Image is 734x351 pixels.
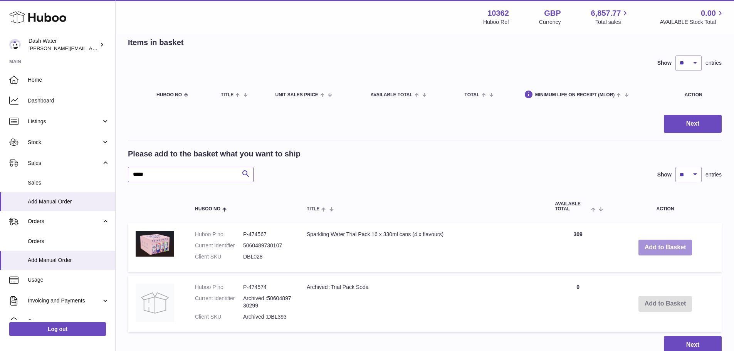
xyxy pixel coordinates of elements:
[547,276,609,332] td: 0
[539,18,561,26] div: Currency
[685,92,714,97] div: Action
[9,322,106,336] a: Log out
[128,149,301,159] h2: Please add to the basket what you want to ship
[547,223,609,272] td: 309
[299,223,547,272] td: Sparkling Water Trial Pack 16 x 330ml cans (4 x flavours)
[483,18,509,26] div: Huboo Ref
[535,92,615,97] span: Minimum Life On Receipt (MLOR)
[28,297,101,304] span: Invoicing and Payments
[243,295,291,309] dd: Archived :5060489730299
[243,313,291,321] dd: Archived :DBL393
[299,276,547,332] td: Archived :Trial Pack Soda
[28,238,109,245] span: Orders
[609,194,722,219] th: Action
[544,8,561,18] strong: GBP
[664,115,722,133] button: Next
[307,207,319,212] span: Title
[705,171,722,178] span: entries
[371,92,413,97] span: AVAILABLE Total
[591,8,630,26] a: 6,857.77 Total sales
[156,92,182,97] span: Huboo no
[595,18,630,26] span: Total sales
[195,295,243,309] dt: Current identifier
[221,92,233,97] span: Title
[243,253,291,260] dd: DBL028
[28,160,101,167] span: Sales
[28,318,109,325] span: Cases
[275,92,318,97] span: Unit Sales Price
[195,313,243,321] dt: Client SKU
[243,284,291,291] dd: P-474574
[657,59,672,67] label: Show
[465,92,480,97] span: Total
[28,97,109,104] span: Dashboard
[591,8,621,18] span: 6,857.77
[195,207,220,212] span: Huboo no
[243,242,291,249] dd: 5060489730107
[195,253,243,260] dt: Client SKU
[28,179,109,186] span: Sales
[555,202,589,212] span: AVAILABLE Total
[701,8,716,18] span: 0.00
[243,231,291,238] dd: P-474567
[195,242,243,249] dt: Current identifier
[195,284,243,291] dt: Huboo P no
[28,257,109,264] span: Add Manual Order
[136,284,174,322] img: Archived :Trial Pack Soda
[29,37,98,52] div: Dash Water
[28,76,109,84] span: Home
[660,18,725,26] span: AVAILABLE Stock Total
[28,218,101,225] span: Orders
[9,39,21,50] img: james@dash-water.com
[195,231,243,238] dt: Huboo P no
[29,45,155,51] span: [PERSON_NAME][EMAIL_ADDRESS][DOMAIN_NAME]
[705,59,722,67] span: entries
[28,198,109,205] span: Add Manual Order
[136,231,174,256] img: Sparkling Water Trial Pack 16 x 330ml cans (4 x flavours)
[28,276,109,284] span: Usage
[28,139,101,146] span: Stock
[28,118,101,125] span: Listings
[657,171,672,178] label: Show
[128,37,184,48] h2: Items in basket
[660,8,725,26] a: 0.00 AVAILABLE Stock Total
[487,8,509,18] strong: 10362
[638,240,692,255] button: Add to Basket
